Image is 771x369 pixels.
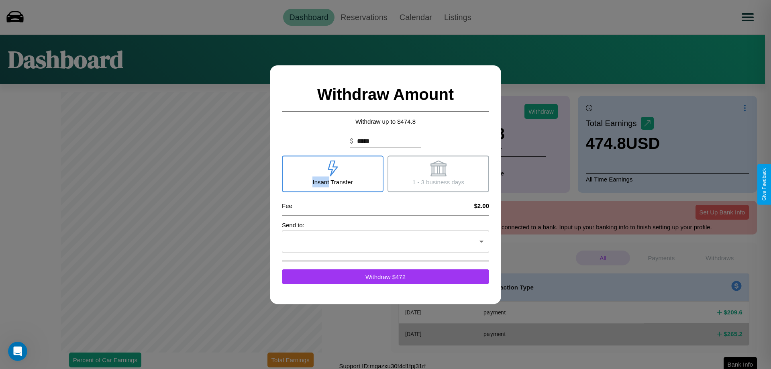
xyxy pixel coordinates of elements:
div: Give Feedback [761,168,767,201]
p: Fee [282,200,292,211]
h2: Withdraw Amount [282,77,489,112]
button: Withdraw $472 [282,269,489,284]
p: $ [350,136,353,146]
h4: $2.00 [474,202,489,209]
iframe: Intercom live chat [8,342,27,361]
p: 1 - 3 business days [412,176,464,187]
p: Send to: [282,219,489,230]
p: Withdraw up to $ 474.8 [282,116,489,126]
p: Insant Transfer [312,176,353,187]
